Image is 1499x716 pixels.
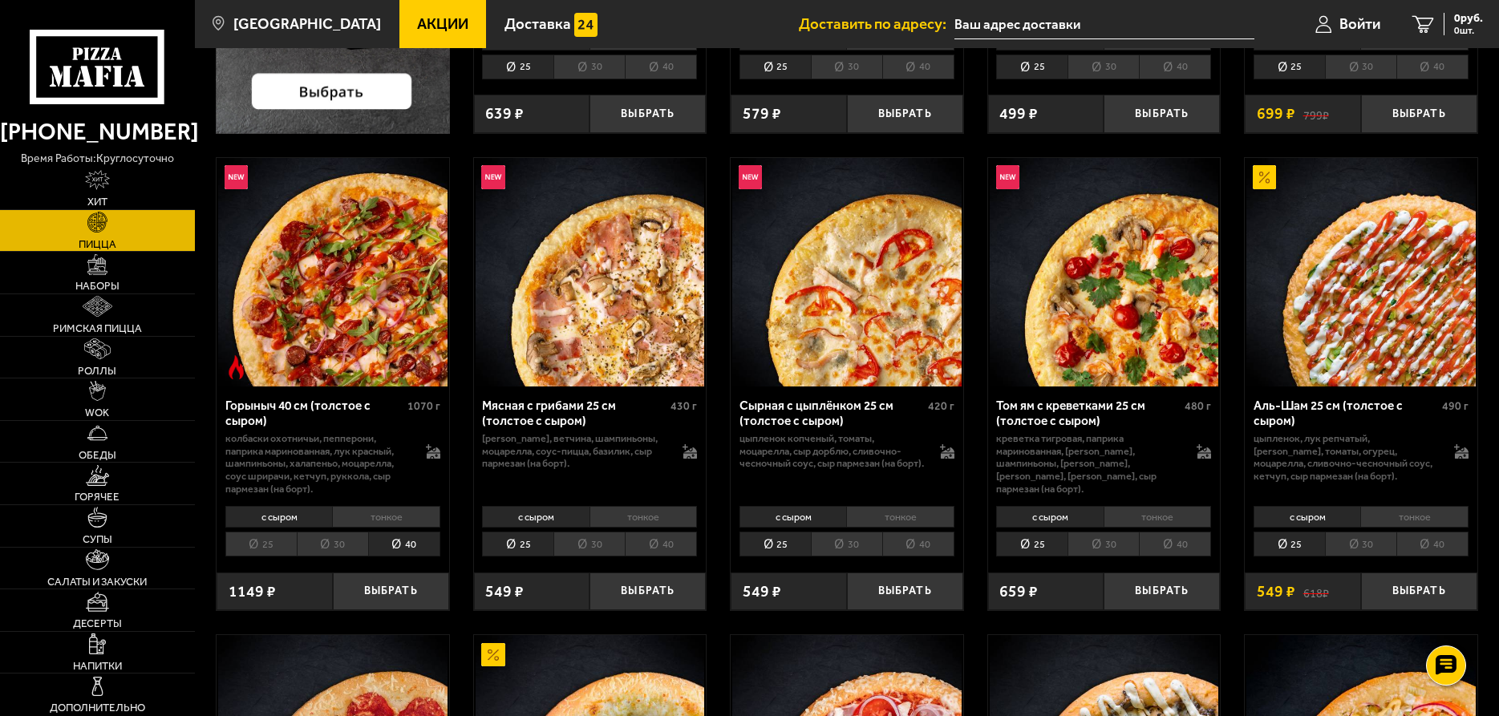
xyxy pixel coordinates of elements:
[928,399,954,413] span: 420 г
[1254,398,1438,428] div: Аль-Шам 25 см (толстое с сыром)
[1253,165,1276,188] img: Акционный
[743,584,781,599] span: 549 ₽
[1396,532,1469,556] li: 40
[225,506,332,528] li: с сыром
[332,506,440,528] li: тонкое
[407,399,440,413] span: 1070 г
[670,399,697,413] span: 430 г
[217,158,448,386] a: НовинкаОстрое блюдоГорыныч 40 см (толстое с сыром)
[73,661,122,671] span: Напитки
[79,239,116,249] span: Пицца
[731,158,962,386] a: НовинкаСырная с цыплёнком 25 см (толстое с сыром)
[1104,572,1220,611] button: Выбрать
[589,95,706,133] button: Выбрать
[739,398,924,428] div: Сырная с цыплёнком 25 см (толстое с сыром)
[589,572,706,611] button: Выбрать
[482,55,553,79] li: 25
[739,532,811,556] li: 25
[297,532,368,556] li: 30
[996,398,1181,428] div: Том ям с креветками 25 см (толстое с сыром)
[53,323,142,334] span: Римская пицца
[988,158,1220,386] a: НовинкаТом ям с креветками 25 см (толстое с сыром)
[1339,17,1380,32] span: Войти
[996,165,1019,188] img: Новинка
[474,158,706,386] a: НовинкаМясная с грибами 25 см (толстое с сыром)
[1068,532,1139,556] li: 30
[589,506,697,528] li: тонкое
[75,281,120,291] span: Наборы
[739,165,762,188] img: Новинка
[996,532,1068,556] li: 25
[625,55,697,79] li: 40
[85,407,109,418] span: WOK
[999,106,1038,121] span: 499 ₽
[87,196,107,207] span: Хит
[882,55,954,79] li: 40
[999,584,1038,599] span: 659 ₽
[574,13,598,36] img: 15daf4d41897b9f0e9f617042186c801.svg
[83,534,112,544] span: Супы
[1068,55,1139,79] li: 30
[485,106,524,121] span: 639 ₽
[333,572,449,611] button: Выбрать
[482,398,666,428] div: Мясная с грибами 25 см (толстое с сыром)
[482,506,589,528] li: с сыром
[1104,506,1211,528] li: тонкое
[485,584,524,599] span: 549 ₽
[1254,432,1438,482] p: цыпленок, лук репчатый, [PERSON_NAME], томаты, огурец, моцарелла, сливочно-чесночный соус, кетчуп...
[1303,584,1329,599] s: 618 ₽
[1396,55,1469,79] li: 40
[847,572,963,611] button: Выбрать
[1360,506,1468,528] li: тонкое
[1254,506,1360,528] li: с сыром
[1139,55,1211,79] li: 40
[482,532,553,556] li: 25
[368,532,440,556] li: 40
[882,532,954,556] li: 40
[1245,158,1477,386] a: АкционныйАль-Шам 25 см (толстое с сыром)
[1325,532,1396,556] li: 30
[996,432,1181,495] p: креветка тигровая, паприка маринованная, [PERSON_NAME], шампиньоны, [PERSON_NAME], [PERSON_NAME],...
[1139,532,1211,556] li: 40
[739,506,846,528] li: с сыром
[481,165,504,188] img: Новинка
[739,55,811,79] li: 25
[1454,13,1483,24] span: 0 руб.
[1442,399,1469,413] span: 490 г
[233,17,381,32] span: [GEOGRAPHIC_DATA]
[225,532,297,556] li: 25
[225,398,403,428] div: Горыныч 40 см (толстое с сыром)
[1257,106,1295,121] span: 699 ₽
[1254,532,1325,556] li: 25
[218,158,447,386] img: Горыныч 40 см (толстое с сыром)
[73,618,122,629] span: Десерты
[996,506,1103,528] li: с сыром
[1104,95,1220,133] button: Выбрать
[553,532,625,556] li: 30
[625,532,697,556] li: 40
[739,432,924,470] p: цыпленок копченый, томаты, моцарелла, сыр дорблю, сливочно-чесночный соус, сыр пармезан (на борт).
[996,55,1068,79] li: 25
[79,450,116,460] span: Обеды
[225,432,410,495] p: колбаски Охотничьи, пепперони, паприка маринованная, лук красный, шампиньоны, халапеньо, моцарелл...
[225,355,248,378] img: Острое блюдо
[1303,106,1329,121] s: 799 ₽
[553,55,625,79] li: 30
[504,17,571,32] span: Доставка
[1254,55,1325,79] li: 25
[476,158,704,386] img: Мясная с грибами 25 см (толстое с сыром)
[417,17,468,32] span: Акции
[990,158,1218,386] img: Том ям с креветками 25 см (толстое с сыром)
[50,702,145,713] span: Дополнительно
[954,10,1254,39] input: Ваш адрес доставки
[47,576,147,587] span: Салаты и закуски
[846,506,954,528] li: тонкое
[1246,158,1475,386] img: Аль-Шам 25 см (толстое с сыром)
[482,432,666,470] p: [PERSON_NAME], ветчина, шампиньоны, моцарелла, соус-пицца, базилик, сыр пармезан (на борт).
[78,366,116,376] span: Роллы
[732,158,961,386] img: Сырная с цыплёнком 25 см (толстое с сыром)
[1361,572,1477,611] button: Выбрать
[229,584,276,599] span: 1149 ₽
[847,95,963,133] button: Выбрать
[799,17,954,32] span: Доставить по адресу:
